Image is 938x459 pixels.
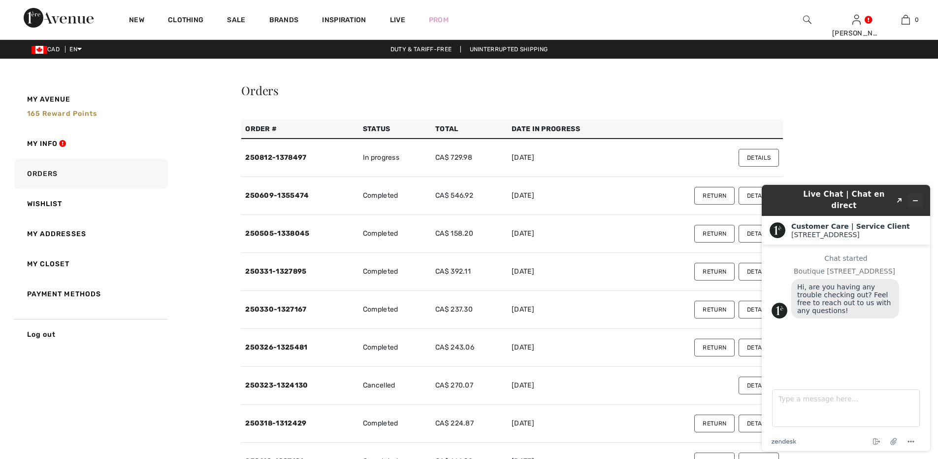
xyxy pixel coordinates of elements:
span: 0 [915,15,919,24]
img: search the website [803,14,811,26]
a: 250505-1338045 [245,229,309,238]
button: Details [739,225,779,243]
th: Order # [241,120,359,139]
td: [DATE] [508,253,632,291]
td: In progress [359,139,431,177]
a: 250812-1378497 [245,153,306,162]
img: My Bag [902,14,910,26]
td: CA$ 237.30 [431,291,508,329]
a: 0 [881,14,930,26]
a: Sale [227,16,245,26]
td: CA$ 243.06 [431,329,508,367]
button: Details [739,187,779,205]
td: [DATE] [508,177,632,215]
td: CA$ 392.11 [431,253,508,291]
button: Return [694,187,735,205]
button: Details [739,263,779,281]
span: EN [69,46,82,53]
td: CA$ 729.98 [431,139,508,177]
a: My Info [13,129,168,159]
button: Return [694,263,735,281]
img: 1ère Avenue [24,8,94,28]
a: 250331-1327895 [245,267,306,276]
a: Brands [269,16,299,26]
a: New [129,16,144,26]
a: Payment Methods [13,279,168,309]
td: Completed [359,177,431,215]
span: 165 Reward points [27,109,97,118]
td: CA$ 546.92 [431,177,508,215]
span: My Avenue [27,94,71,105]
a: My Closet [13,249,168,279]
a: Sign In [852,15,861,24]
img: Canadian Dollar [32,46,47,54]
a: 250609-1355474 [245,191,309,200]
a: Orders [13,159,168,189]
td: Completed [359,291,431,329]
td: [DATE] [508,291,632,329]
button: Details [739,415,779,432]
button: Details [739,377,779,394]
button: Return [694,301,735,318]
td: [DATE] [508,139,632,177]
th: Total [431,120,508,139]
td: Completed [359,329,431,367]
td: CA$ 224.87 [431,405,508,443]
a: Log out [13,319,168,350]
button: Details [739,301,779,318]
button: Details [739,339,779,356]
th: Status [359,120,431,139]
td: [DATE] [508,405,632,443]
button: Details [739,149,779,167]
span: Inspiration [322,16,366,26]
td: Completed [359,253,431,291]
iframe: Find more information here [754,177,938,459]
button: Return [694,339,735,356]
a: 250330-1327167 [245,305,306,314]
div: [PERSON_NAME] [832,28,880,38]
a: My Addresses [13,219,168,249]
td: Completed [359,215,431,253]
td: [DATE] [508,367,632,405]
td: Cancelled [359,367,431,405]
a: Clothing [168,16,203,26]
th: Date in Progress [508,120,632,139]
td: Completed [359,405,431,443]
a: 250326-1325481 [245,343,307,352]
td: CA$ 270.07 [431,367,508,405]
a: 250318-1312429 [245,419,306,427]
button: Return [694,415,735,432]
a: 250323-1324130 [245,381,308,389]
a: Live [390,15,405,25]
button: Return [694,225,735,243]
td: CA$ 158.20 [431,215,508,253]
td: [DATE] [508,329,632,367]
a: Wishlist [13,189,168,219]
img: My Info [852,14,861,26]
span: Chat [22,7,42,16]
span: CAD [32,46,64,53]
td: [DATE] [508,215,632,253]
a: Prom [429,15,449,25]
div: Orders [241,84,783,96]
